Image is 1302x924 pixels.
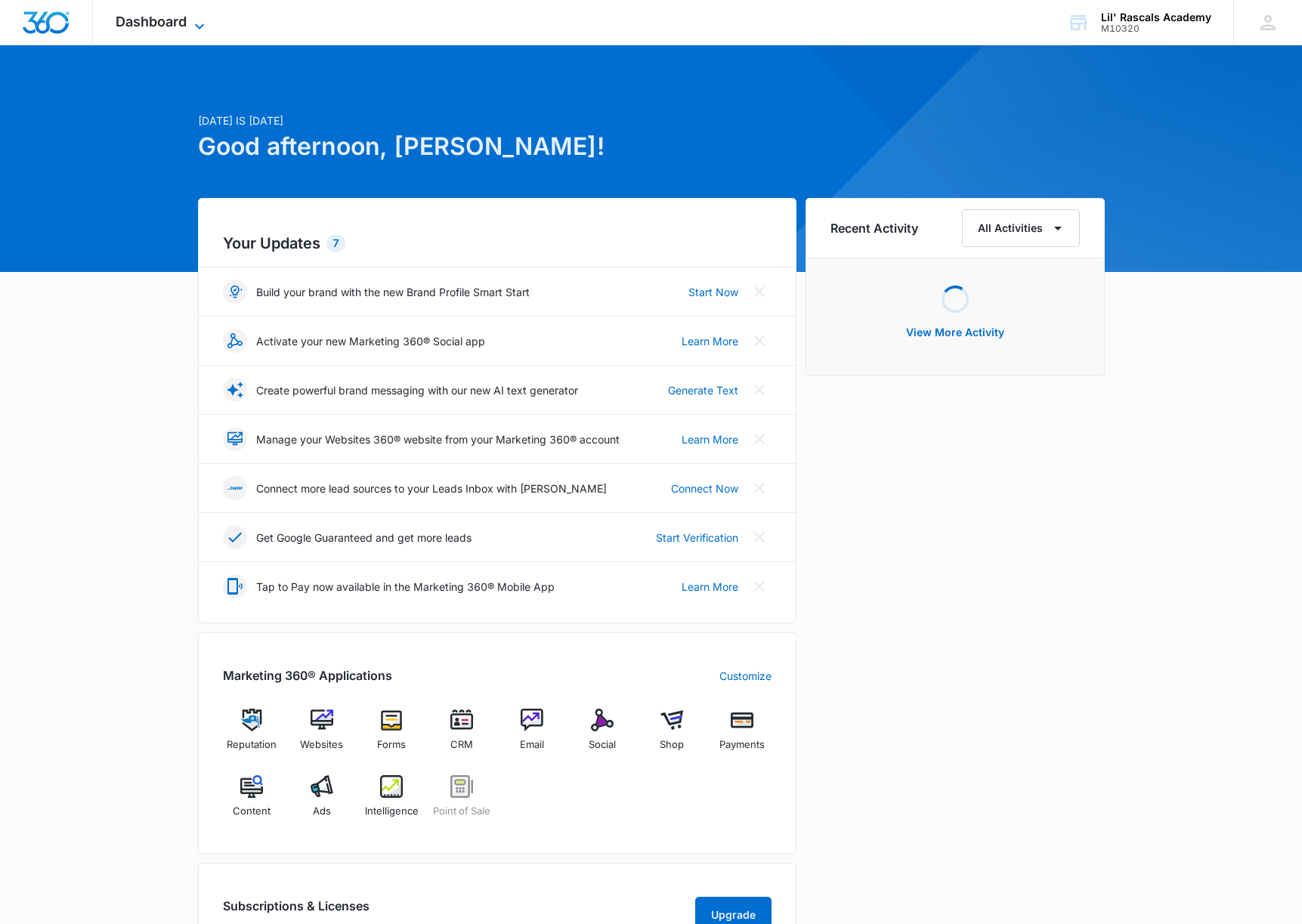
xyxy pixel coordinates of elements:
a: Start Verification [656,530,738,545]
div: account id [1101,23,1211,34]
a: Shop [643,709,701,763]
button: Close [747,427,772,451]
h2: Marketing 360® Applications [223,666,392,685]
button: Close [747,574,772,598]
span: Shop [660,737,684,752]
a: CRM [433,709,491,763]
button: Close [747,476,772,500]
a: Reputation [223,709,281,763]
span: Reputation [227,737,277,752]
a: Learn More [682,431,738,447]
p: Activate your new Marketing 360® Social app [256,333,485,349]
span: Ads [313,804,331,819]
button: View More Activity [891,314,1019,351]
button: Close [747,280,772,304]
span: Email [520,737,544,752]
p: Manage your Websites 360® website from your Marketing 360® account [256,431,620,447]
a: Customize [719,668,772,684]
button: Close [747,378,772,402]
button: Close [747,329,772,353]
div: account name [1101,11,1211,23]
a: Social [573,709,631,763]
span: Point of Sale [433,804,490,819]
p: Connect more lead sources to your Leads Inbox with [PERSON_NAME] [256,481,607,496]
a: Connect Now [671,481,738,496]
p: Build your brand with the new Brand Profile Smart Start [256,284,530,300]
p: Create powerful brand messaging with our new AI text generator [256,382,578,398]
span: Intelligence [365,804,419,819]
button: All Activities [962,209,1080,247]
span: Payments [719,737,765,752]
span: Websites [300,737,343,752]
a: Ads [292,775,351,830]
p: Get Google Guaranteed and get more leads [256,530,472,545]
a: Generate Text [668,382,738,398]
span: Forms [377,737,406,752]
h6: Recent Activity [830,219,918,237]
h1: Good afternoon, [PERSON_NAME]! [198,128,796,165]
span: Content [233,804,271,819]
a: Email [503,709,561,763]
a: Point of Sale [433,775,491,830]
a: Learn More [682,333,738,349]
a: Payments [713,709,772,763]
p: Tap to Pay now available in the Marketing 360® Mobile App [256,579,555,595]
h2: Your Updates [223,232,772,255]
div: 7 [326,234,345,252]
a: Intelligence [363,775,421,830]
a: Learn More [682,579,738,595]
span: Dashboard [116,14,187,29]
a: Forms [363,709,421,763]
span: Social [589,737,616,752]
p: [DATE] is [DATE] [198,113,796,128]
a: Content [223,775,281,830]
span: CRM [450,737,473,752]
a: Start Now [688,284,738,300]
a: Websites [292,709,351,763]
button: Close [747,525,772,549]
